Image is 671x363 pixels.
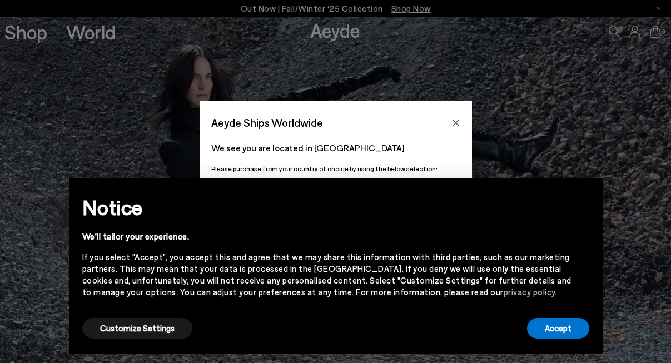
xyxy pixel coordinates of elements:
[211,163,460,174] p: Please purchase from your country of choice by using the below selection:
[82,318,192,339] button: Customize Settings
[82,231,571,242] div: We'll tailor your experience.
[527,318,589,339] button: Accept
[211,113,323,132] span: Aeyde Ships Worldwide
[504,287,555,297] a: privacy policy
[581,186,589,202] span: ×
[448,115,464,131] button: Close
[82,251,571,298] div: If you select "Accept", you accept this and agree that we may share this information with third p...
[211,141,460,155] p: We see you are located in [GEOGRAPHIC_DATA]
[571,181,598,208] button: Close this notice
[82,193,571,222] h2: Notice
